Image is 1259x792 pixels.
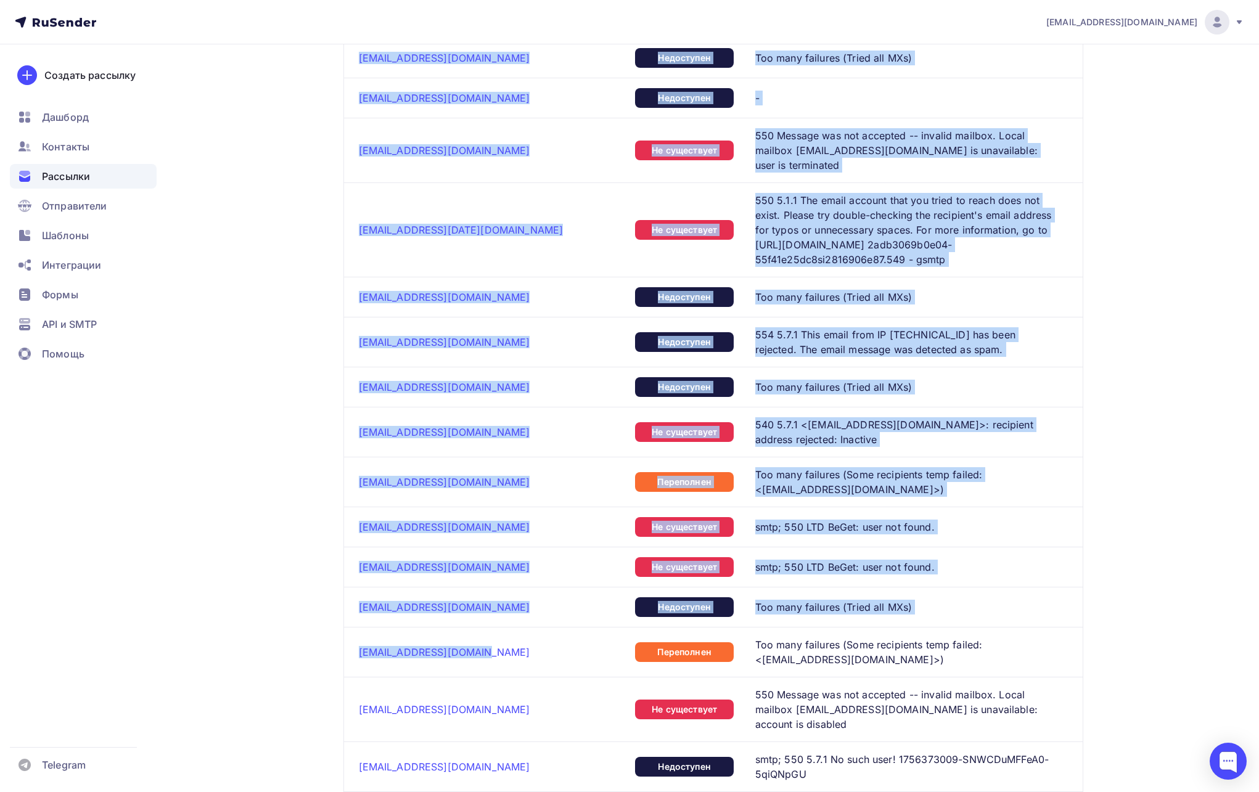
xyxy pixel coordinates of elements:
[755,752,1054,782] span: smtp; 550 5.7.1 No such user! 1756373009-SNWCDuMFFeA0-5qiQNpGU
[42,169,90,184] span: Рассылки
[359,601,530,613] a: [EMAIL_ADDRESS][DOMAIN_NAME]
[635,597,734,617] div: Недоступен
[359,761,530,773] a: [EMAIL_ADDRESS][DOMAIN_NAME]
[359,291,530,303] a: [EMAIL_ADDRESS][DOMAIN_NAME]
[755,193,1054,267] span: 550 5.1.1 The email account that you tried to reach does not exist. Please try double-checking th...
[42,110,89,125] span: Дашборд
[359,144,530,157] a: [EMAIL_ADDRESS][DOMAIN_NAME]
[42,346,84,361] span: Помощь
[359,381,530,393] a: [EMAIL_ADDRESS][DOMAIN_NAME]
[755,560,935,574] span: smtp; 550 LTD BeGet: user not found.
[359,224,564,236] a: [EMAIL_ADDRESS][DATE][DOMAIN_NAME]
[755,520,935,534] span: smtp; 550 LTD BeGet: user not found.
[42,258,101,272] span: Интеграции
[635,332,734,352] div: Недоступен
[359,336,530,348] a: [EMAIL_ADDRESS][DOMAIN_NAME]
[635,642,734,662] div: Переполнен
[359,426,530,438] a: [EMAIL_ADDRESS][DOMAIN_NAME]
[42,757,86,772] span: Telegram
[635,377,734,397] div: Недоступен
[755,637,1054,667] span: Too many failures (Some recipients temp failed: <[EMAIL_ADDRESS][DOMAIN_NAME]>)
[10,282,157,307] a: Формы
[635,757,734,777] div: Недоступен
[44,68,136,83] div: Создать рассылку
[755,327,1054,357] span: 554 5.7.1 This email from IP [TECHNICAL_ID] has been rejected. The email message was detected as ...
[10,134,157,159] a: Контакты
[635,472,734,492] div: Переполнен
[755,380,912,394] span: Too many failures (Tried all MXs)
[10,105,157,129] a: Дашборд
[359,646,530,658] a: [EMAIL_ADDRESS][DOMAIN_NAME]
[635,88,734,108] div: Недоступен
[42,317,97,332] span: API и SMTP
[635,517,734,537] div: Не существует
[755,51,912,65] span: Too many failures (Tried all MXs)
[755,600,912,614] span: Too many failures (Tried all MXs)
[755,128,1054,173] span: 550 Message was not accepted -- invalid mailbox. Local mailbox [EMAIL_ADDRESS][DOMAIN_NAME] is un...
[635,141,734,160] div: Не существует
[42,228,89,243] span: Шаблоны
[755,91,760,105] span: -
[10,164,157,189] a: Рассылки
[359,52,530,64] a: [EMAIL_ADDRESS][DOMAIN_NAME]
[635,700,734,719] div: Не существует
[359,521,530,533] a: [EMAIL_ADDRESS][DOMAIN_NAME]
[635,220,734,240] div: Не существует
[1046,16,1197,28] span: [EMAIL_ADDRESS][DOMAIN_NAME]
[42,287,78,302] span: Формы
[10,194,157,218] a: Отправители
[359,476,530,488] a: [EMAIL_ADDRESS][DOMAIN_NAME]
[755,290,912,304] span: Too many failures (Tried all MXs)
[359,92,530,104] a: [EMAIL_ADDRESS][DOMAIN_NAME]
[42,139,89,154] span: Контакты
[42,198,107,213] span: Отправители
[755,467,1054,497] span: Too many failures (Some recipients temp failed: <[EMAIL_ADDRESS][DOMAIN_NAME]>)
[635,48,734,68] div: Недоступен
[1046,10,1244,35] a: [EMAIL_ADDRESS][DOMAIN_NAME]
[635,557,734,577] div: Не существует
[359,703,530,716] a: [EMAIL_ADDRESS][DOMAIN_NAME]
[635,287,734,307] div: Недоступен
[10,223,157,248] a: Шаблоны
[755,687,1054,732] span: 550 Message was not accepted -- invalid mailbox. Local mailbox [EMAIL_ADDRESS][DOMAIN_NAME] is un...
[635,422,734,442] div: Не существует
[359,561,530,573] a: [EMAIL_ADDRESS][DOMAIN_NAME]
[755,417,1054,447] span: 540 5.7.1 <[EMAIL_ADDRESS][DOMAIN_NAME]>: recipient address rejected: Inactive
